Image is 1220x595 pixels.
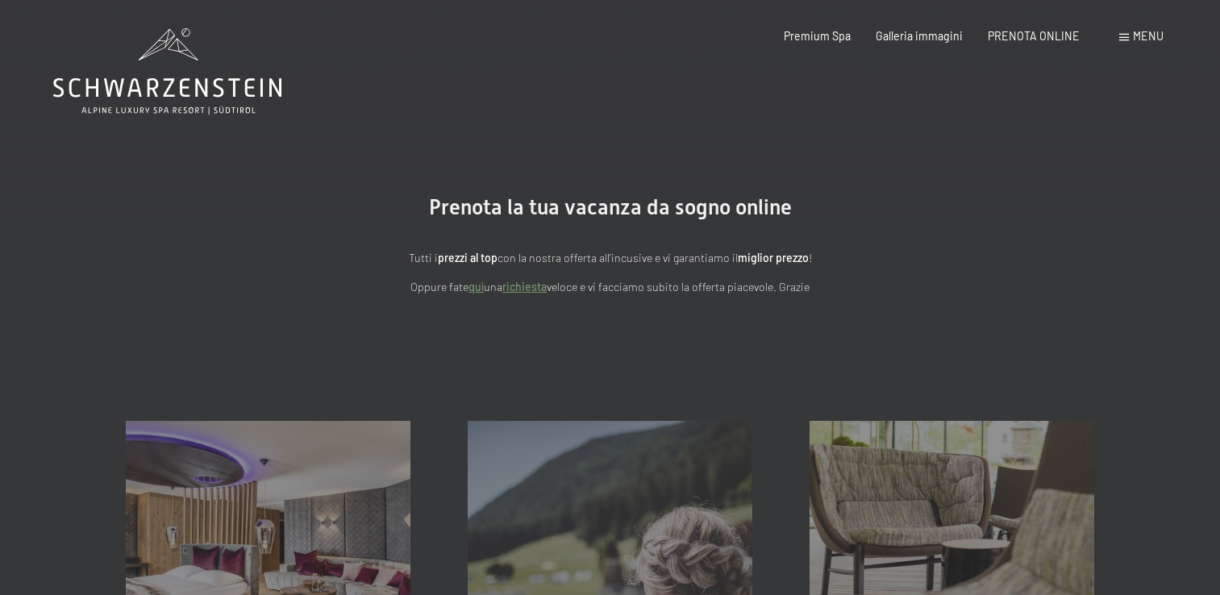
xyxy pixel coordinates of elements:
[256,278,965,297] p: Oppure fate una veloce e vi facciamo subito la offerta piacevole. Grazie
[256,249,965,268] p: Tutti i con la nostra offerta all'incusive e vi garantiamo il !
[502,280,547,293] a: richiesta
[438,251,498,264] strong: prezzi al top
[988,29,1080,43] a: PRENOTA ONLINE
[784,29,851,43] a: Premium Spa
[1133,29,1164,43] span: Menu
[738,251,809,264] strong: miglior prezzo
[468,280,484,293] a: quì
[429,195,792,219] span: Prenota la tua vacanza da sogno online
[876,29,963,43] a: Galleria immagini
